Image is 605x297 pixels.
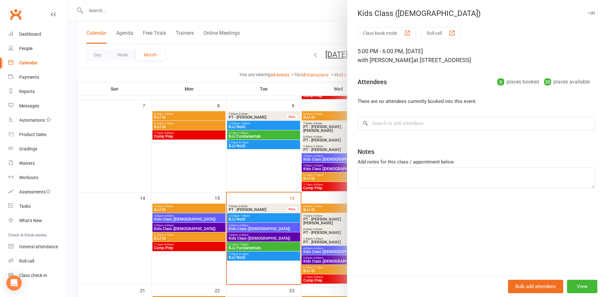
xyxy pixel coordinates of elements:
[8,268,67,283] a: Class kiosk mode
[8,199,67,214] a: Tasks
[8,142,67,156] a: Gradings
[358,77,387,86] div: Attendees
[19,89,35,94] div: Reports
[8,254,67,268] a: Roll call
[8,156,67,170] a: Waivers
[358,27,416,39] button: Class kiosk mode
[8,113,67,127] a: Automations
[19,118,45,123] div: Automations
[19,103,39,108] div: Messages
[497,77,539,86] div: places booked
[19,273,47,278] div: Class check-in
[8,6,24,22] a: Clubworx
[19,258,34,264] div: Roll call
[19,132,47,137] div: Product Sales
[8,170,67,185] a: Workouts
[19,244,58,249] div: General attendance
[421,27,461,39] button: Roll call
[358,47,595,65] div: 5:00 PM - 6:00 PM, [DATE]
[8,185,67,199] a: Assessments
[8,70,67,84] a: Payments
[19,175,38,180] div: Workouts
[19,161,35,166] div: Waivers
[347,9,605,18] div: Kids Class ([DEMOGRAPHIC_DATA])
[358,147,374,156] div: Notes
[19,146,37,151] div: Gradings
[8,27,67,41] a: Dashboard
[497,78,504,85] div: 0
[8,56,67,70] a: Calendar
[8,41,67,56] a: People
[8,84,67,99] a: Reports
[358,117,595,130] input: Search to add attendees
[358,57,413,63] span: with [PERSON_NAME]
[19,189,51,194] div: Assessments
[358,98,595,105] li: There are no attendees currently booked into this event.
[19,60,38,65] div: Calendar
[19,204,31,209] div: Tasks
[413,57,471,63] span: at [STREET_ADDRESS]
[567,280,597,293] button: View
[19,75,39,80] div: Payments
[19,218,42,223] div: What's New
[8,99,67,113] a: Messages
[6,275,22,291] div: Open Intercom Messenger
[544,78,551,85] div: 20
[19,32,41,37] div: Dashboard
[358,158,595,166] div: Add notes for this class / appointment below
[8,240,67,254] a: General attendance kiosk mode
[508,280,563,293] button: Bulk add attendees
[8,127,67,142] a: Product Sales
[544,77,590,86] div: places available
[19,46,33,51] div: People
[8,214,67,228] a: What's New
